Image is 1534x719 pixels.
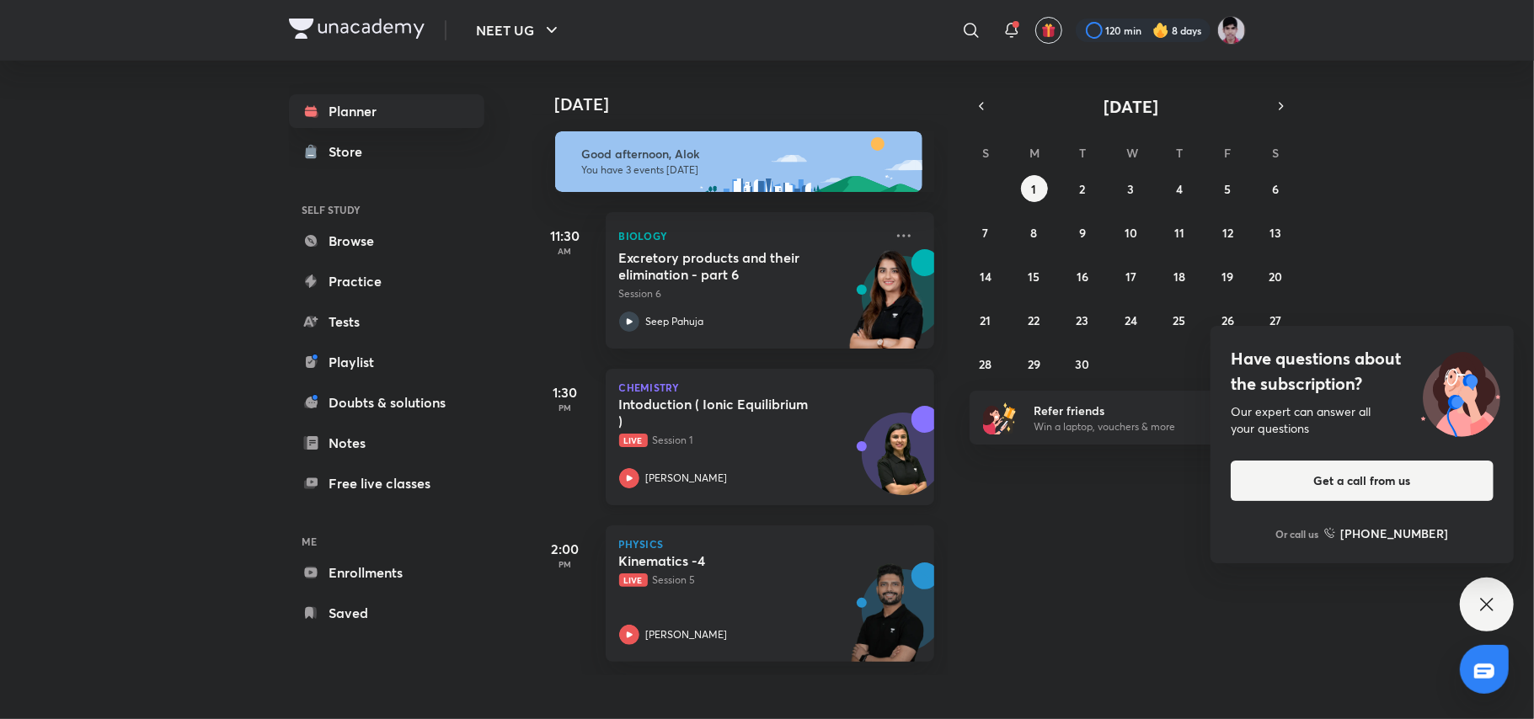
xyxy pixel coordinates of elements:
img: Alok Mishra [1217,16,1246,45]
h6: SELF STUDY [289,195,484,224]
abbr: September 19, 2025 [1221,269,1233,285]
abbr: September 17, 2025 [1125,269,1136,285]
h4: [DATE] [555,94,951,115]
button: September 22, 2025 [1021,306,1048,333]
abbr: September 1, 2025 [1032,181,1037,197]
a: Enrollments [289,556,484,589]
img: unacademy [842,562,934,679]
abbr: September 23, 2025 [1077,312,1089,328]
button: September 19, 2025 [1214,263,1241,290]
abbr: September 7, 2025 [983,225,989,241]
img: avatar [1041,23,1056,38]
abbr: Thursday [1176,145,1183,161]
h6: Good afternoon, Alok [582,146,907,162]
abbr: September 22, 2025 [1029,312,1040,328]
abbr: September 10, 2025 [1125,225,1137,241]
h5: Excretory products and their elimination - part 6 [619,249,829,283]
p: Session 6 [619,286,884,301]
button: September 24, 2025 [1117,306,1144,333]
button: September 1, 2025 [1021,175,1048,202]
abbr: September 3, 2025 [1127,181,1134,197]
abbr: September 25, 2025 [1173,312,1185,328]
abbr: September 16, 2025 [1077,269,1088,285]
abbr: September 26, 2025 [1221,312,1234,328]
img: Company Logo [289,19,425,39]
abbr: September 5, 2025 [1224,181,1231,197]
abbr: Monday [1030,145,1040,161]
button: September 9, 2025 [1069,219,1096,246]
h6: [PHONE_NUMBER] [1341,525,1449,542]
p: AM [532,246,599,256]
abbr: Sunday [982,145,989,161]
button: September 15, 2025 [1021,263,1048,290]
p: Session 1 [619,433,884,448]
p: [PERSON_NAME] [646,627,728,642]
button: September 7, 2025 [972,219,999,246]
button: September 8, 2025 [1021,219,1048,246]
button: September 16, 2025 [1069,263,1096,290]
a: Store [289,135,484,168]
a: Doubts & solutions [289,386,484,419]
abbr: Wednesday [1126,145,1138,161]
h6: Refer friends [1034,402,1241,419]
button: September 14, 2025 [972,263,999,290]
abbr: September 30, 2025 [1076,356,1090,372]
button: September 18, 2025 [1166,263,1193,290]
button: Get a call from us [1231,461,1494,501]
span: Live [619,434,648,447]
a: Playlist [289,345,484,379]
abbr: September 6, 2025 [1273,181,1280,197]
abbr: Saturday [1273,145,1280,161]
span: Live [619,573,648,587]
button: September 10, 2025 [1117,219,1144,246]
abbr: September 4, 2025 [1176,181,1183,197]
a: Saved [289,596,484,630]
abbr: September 20, 2025 [1269,269,1283,285]
img: unacademy [842,249,934,365]
abbr: September 11, 2025 [1174,225,1184,241]
button: September 30, 2025 [1069,350,1096,377]
img: referral [983,401,1017,434]
abbr: September 14, 2025 [980,269,991,285]
h5: 11:30 [532,226,599,246]
button: September 23, 2025 [1069,306,1096,333]
p: Session 5 [619,573,884,588]
h5: 1:30 [532,382,599,402]
button: September 5, 2025 [1214,175,1241,202]
abbr: September 12, 2025 [1222,225,1233,241]
button: September 6, 2025 [1263,175,1290,202]
img: afternoon [555,131,922,192]
button: September 29, 2025 [1021,350,1048,377]
p: [PERSON_NAME] [646,471,728,486]
a: Company Logo [289,19,425,43]
button: September 2, 2025 [1069,175,1096,202]
button: NEET UG [467,13,572,47]
p: PM [532,402,599,413]
abbr: September 21, 2025 [981,312,991,328]
abbr: September 29, 2025 [1028,356,1040,372]
img: Avatar [863,422,943,503]
button: [DATE] [993,94,1269,118]
a: Practice [289,264,484,298]
p: You have 3 events [DATE] [582,163,907,177]
abbr: September 2, 2025 [1080,181,1086,197]
p: Chemistry [619,382,921,392]
button: September 13, 2025 [1263,219,1290,246]
a: Notes [289,426,484,460]
button: September 17, 2025 [1117,263,1144,290]
h5: Intoduction ( Ionic Equilibrium ) [619,396,829,429]
p: Win a laptop, vouchers & more [1034,419,1241,434]
abbr: September 18, 2025 [1173,269,1185,285]
abbr: September 8, 2025 [1031,225,1038,241]
a: Browse [289,224,484,258]
span: [DATE] [1104,95,1158,118]
abbr: Tuesday [1079,145,1086,161]
button: September 21, 2025 [972,306,999,333]
a: [PHONE_NUMBER] [1324,525,1449,542]
button: September 11, 2025 [1166,219,1193,246]
p: Biology [619,226,884,246]
abbr: September 15, 2025 [1029,269,1040,285]
button: September 20, 2025 [1263,263,1290,290]
abbr: September 9, 2025 [1079,225,1086,241]
abbr: September 13, 2025 [1270,225,1282,241]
